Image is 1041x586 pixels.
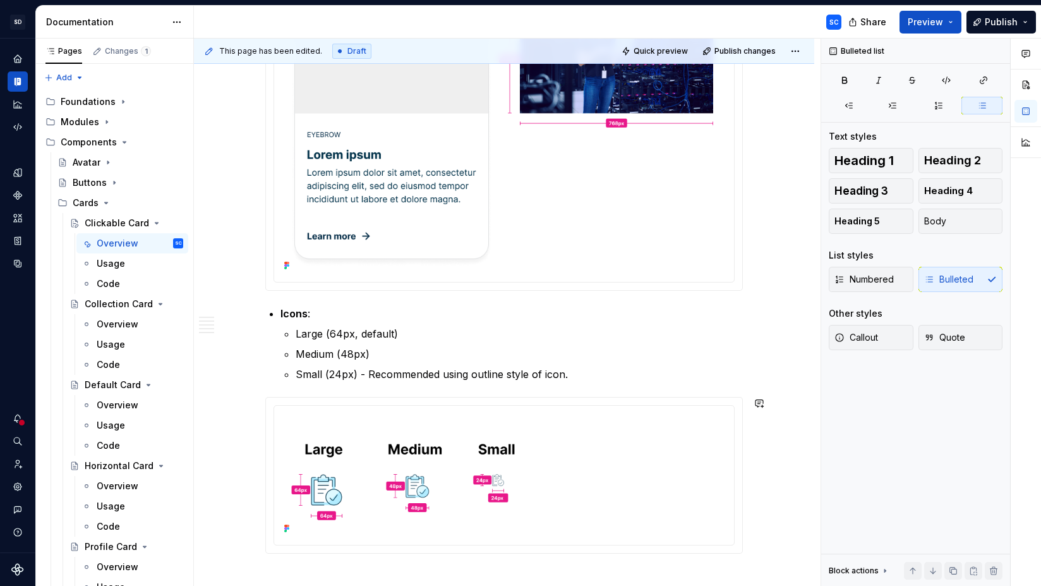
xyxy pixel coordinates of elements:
div: Modules [40,112,188,132]
div: Block actions [829,562,890,580]
div: SC [175,237,182,250]
button: Preview [900,11,961,34]
button: Body [918,209,1003,234]
a: Components [8,185,28,205]
span: Heading 1 [834,154,894,167]
div: Invite team [8,454,28,474]
a: Collection Card [64,294,188,314]
button: Publish changes [699,42,781,60]
button: Heading 3 [829,178,913,204]
span: Heading 4 [924,185,973,197]
div: Components [40,132,188,152]
span: Publish [985,16,1018,28]
div: Clickable Card [85,217,149,229]
div: Overview [97,561,138,573]
div: Components [61,136,117,149]
a: Documentation [8,71,28,92]
div: Documentation [46,16,165,28]
div: Foundations [40,92,188,112]
button: Notifications [8,408,28,429]
div: SD [10,15,25,30]
a: Overview [76,476,188,496]
div: Design tokens [8,162,28,183]
span: Heading 5 [834,215,880,228]
div: Block actions [829,566,879,576]
div: Default Card [85,379,141,391]
p: Large (64px, default) [296,326,743,341]
div: Code [97,278,120,290]
a: Settings [8,477,28,497]
button: Heading 4 [918,178,1003,204]
span: 1 [141,46,151,56]
a: Code [76,274,188,294]
div: Overview [97,399,138,412]
button: Numbered [829,267,913,292]
div: Buttons [73,176,107,189]
span: Quick preview [634,46,688,56]
div: Usage [97,257,125,270]
button: Heading 1 [829,148,913,173]
a: Home [8,49,28,69]
p: : [280,306,743,321]
a: Usage [76,253,188,274]
a: Code [76,436,188,456]
span: Draft [347,46,366,56]
a: Overview [76,395,188,415]
button: Quote [918,325,1003,350]
div: Overview [97,480,138,492]
a: Code [76,355,188,375]
a: Usage [76,415,188,436]
span: Share [860,16,886,28]
a: OverviewSC [76,233,188,253]
div: Horizontal Card [85,460,153,472]
a: Assets [8,208,28,228]
button: Callout [829,325,913,350]
p: Small (24px) - Recommended using outline style of icon. [296,367,743,382]
div: Modules [61,116,99,128]
button: Heading 2 [918,148,1003,173]
span: This page has been edited. [219,46,322,56]
div: Avatar [73,156,100,169]
span: Add [56,73,72,83]
p: Medium (48px) [296,346,743,362]
a: Code automation [8,117,28,137]
div: Overview [97,237,138,250]
button: Publish [966,11,1036,34]
span: Quote [924,331,965,344]
div: Pages [45,46,82,56]
a: Overview [76,557,188,577]
div: SC [829,17,839,27]
div: Text styles [829,130,877,143]
button: Heading 5 [829,209,913,234]
span: Callout [834,331,878,344]
button: SD [3,8,33,35]
div: Code [97,520,120,533]
span: Heading 3 [834,185,888,197]
a: Analytics [8,94,28,114]
div: Overview [97,318,138,331]
div: Code [97,358,120,371]
a: Data sources [8,253,28,274]
a: Default Card [64,375,188,395]
div: Cards [52,193,188,213]
span: Preview [908,16,943,28]
a: Code [76,516,188,537]
svg: Supernova Logo [11,563,24,576]
div: Other styles [829,307,882,320]
div: Usage [97,500,125,513]
span: Body [924,215,946,228]
a: Storybook stories [8,231,28,251]
div: Changes [105,46,151,56]
button: Quick preview [618,42,694,60]
button: Contact support [8,499,28,520]
a: Profile Card [64,537,188,557]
